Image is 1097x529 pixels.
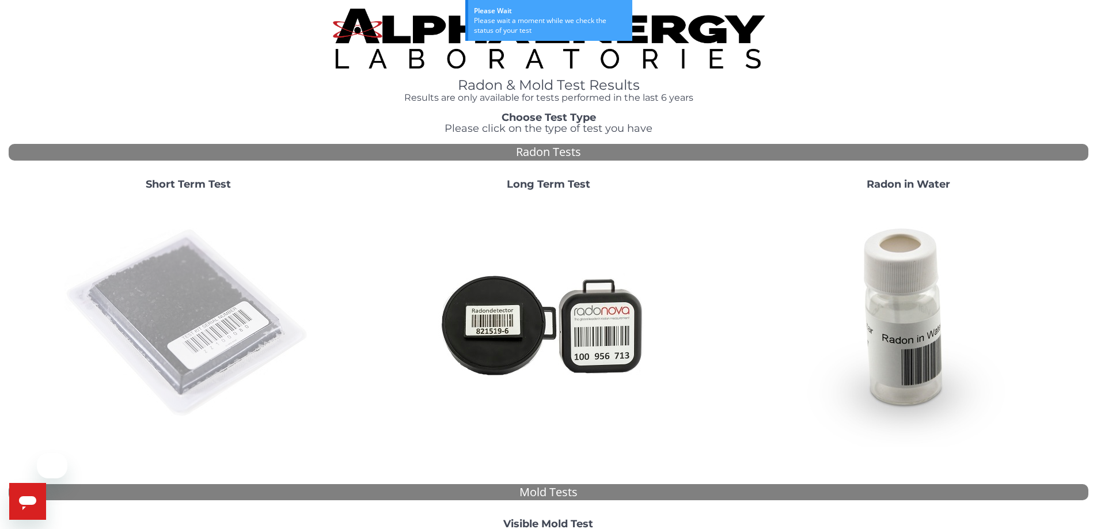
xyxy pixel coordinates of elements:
span: Please click on the type of test you have [445,122,652,135]
img: Radtrak2vsRadtrak3.jpg [424,200,672,447]
img: RadoninWater.jpg [784,200,1032,447]
iframe: Button to launch messaging window [9,483,46,520]
strong: Long Term Test [507,178,590,191]
div: Please wait a moment while we check the status of your test [474,16,627,35]
div: Please Wait [474,6,627,16]
h1: Radon & Mold Test Results [333,78,765,93]
strong: Short Term Test [146,178,231,191]
h4: Results are only available for tests performed in the last 6 years [333,93,765,103]
div: Mold Tests [9,484,1088,501]
strong: Radon in Water [867,178,950,191]
img: TightCrop.jpg [333,9,765,68]
div: Radon Tests [9,144,1088,161]
iframe: Message from company [37,453,67,478]
strong: Choose Test Type [502,111,596,124]
img: ShortTerm.jpg [64,200,312,447]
